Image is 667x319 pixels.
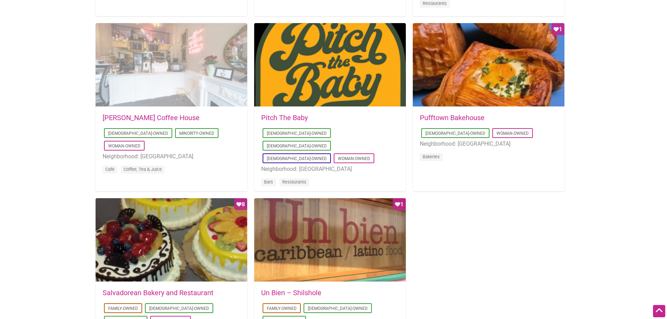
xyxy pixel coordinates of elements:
[105,167,114,172] a: Cafe
[420,113,485,122] a: Pufftown Bakehouse
[496,131,529,136] a: Woman-Owned
[149,306,209,311] a: [DEMOGRAPHIC_DATA]-Owned
[425,131,485,136] a: [DEMOGRAPHIC_DATA]-Owned
[338,156,370,161] a: Woman-Owned
[108,131,168,136] a: [DEMOGRAPHIC_DATA]-Owned
[267,156,327,161] a: [DEMOGRAPHIC_DATA]-Owned
[267,144,327,148] a: [DEMOGRAPHIC_DATA]-Owned
[261,289,321,297] a: Un Bien – Shilshole
[108,306,138,311] a: Family-Owned
[124,167,162,172] a: Coffee, Tea & Juice
[267,306,297,311] a: Family-Owned
[103,289,214,297] a: Salvadorean Bakery and Restaurant
[420,139,557,148] li: Neighborhood: [GEOGRAPHIC_DATA]
[103,152,240,161] li: Neighborhood: [GEOGRAPHIC_DATA]
[308,306,368,311] a: [DEMOGRAPHIC_DATA]-Owned
[282,179,306,185] a: Restaurants
[103,113,200,122] a: [PERSON_NAME] Coffee House
[267,131,327,136] a: [DEMOGRAPHIC_DATA]-Owned
[261,165,399,174] li: Neighborhood: [GEOGRAPHIC_DATA]
[179,131,214,136] a: Minority-Owned
[108,144,140,148] a: Woman-Owned
[653,305,665,317] div: Scroll Back to Top
[261,113,308,122] a: Pitch The Baby
[264,179,273,185] a: Bars
[423,1,447,6] a: Restaurants
[423,154,440,159] a: Bakeries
